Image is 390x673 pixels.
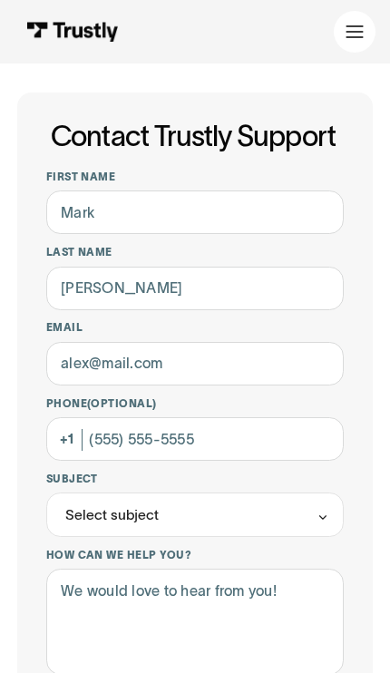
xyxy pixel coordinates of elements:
h1: Contact Trustly Support [43,121,345,151]
div: Select subject [65,504,159,525]
input: (555) 555-5555 [46,417,345,461]
input: Alex [46,190,345,234]
label: First name [46,170,345,184]
label: Phone [46,396,345,411]
input: alex@mail.com [46,342,345,385]
span: (Optional) [87,397,157,409]
input: Howard [46,267,345,310]
label: Email [46,320,345,335]
label: How can we help you? [46,548,345,562]
label: Last name [46,245,345,259]
label: Subject [46,472,345,486]
img: Trustly Logo [26,22,118,41]
div: Select subject [46,493,345,537]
